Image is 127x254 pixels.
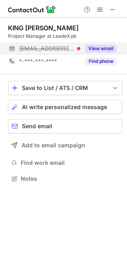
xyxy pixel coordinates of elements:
span: Add to email campaign [22,142,85,148]
span: AI write personalized message [22,104,107,110]
button: Reveal Button [85,57,117,65]
button: Notes [8,173,122,184]
button: Reveal Button [85,45,117,53]
img: ContactOut v5.3.10 [8,5,56,14]
div: KING [PERSON_NAME] [8,24,79,32]
div: Project Manager at LeadeX pk [8,33,122,40]
span: Notes [21,175,119,182]
button: Send email [8,119,122,133]
button: Add to email campaign [8,138,122,152]
span: Find work email [21,159,119,166]
span: Send email [22,123,52,129]
button: Find work email [8,157,122,168]
span: [EMAIL_ADDRESS][DOMAIN_NAME] [19,45,74,52]
div: Save to List / ATS / CRM [22,85,108,91]
button: AI write personalized message [8,100,122,114]
button: save-profile-one-click [8,81,122,95]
